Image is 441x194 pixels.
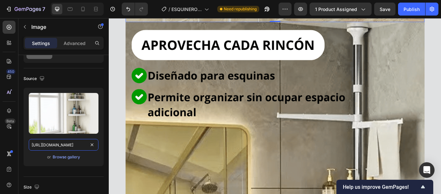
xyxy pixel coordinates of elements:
[29,93,98,134] img: preview-image
[32,40,50,47] p: Settings
[380,6,390,12] span: Save
[53,154,80,160] div: Browse gallery
[310,3,372,16] button: 1 product assigned
[47,153,51,161] span: or
[224,6,257,12] span: Need republishing
[404,6,420,13] div: Publish
[315,6,357,13] span: 1 product assigned
[374,3,395,16] button: Save
[24,183,41,192] div: Size
[42,5,45,13] p: 7
[109,18,441,194] iframe: Design area
[3,3,48,16] button: 7
[122,3,148,16] div: Undo/Redo
[343,183,427,191] button: Show survey - Help us improve GemPages!
[398,3,425,16] button: Publish
[343,184,419,190] span: Help us improve GemPages!
[5,119,15,124] div: Beta
[419,162,435,178] div: Open Intercom Messenger
[24,74,46,83] div: Source
[171,6,202,13] span: ESQUINERO DE DUCHA
[6,69,15,74] div: 450
[169,6,170,13] span: /
[52,154,80,160] button: Browse gallery
[31,23,86,31] p: Image
[64,40,86,47] p: Advanced
[29,139,98,151] input: https://example.com/image.jpg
